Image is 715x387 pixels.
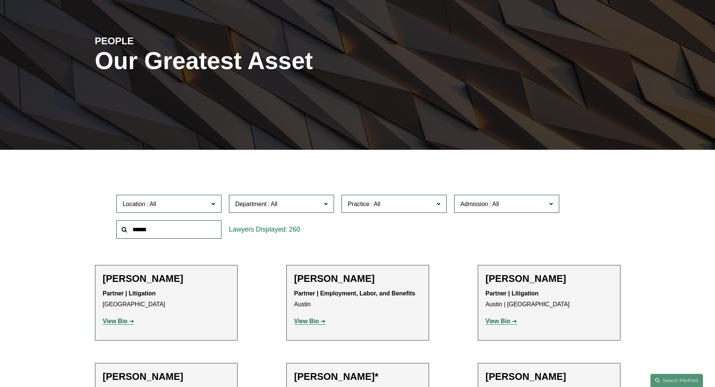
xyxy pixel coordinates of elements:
a: Search this site [650,374,703,387]
p: Austin | [GEOGRAPHIC_DATA] [486,288,613,310]
a: View Bio [103,318,134,324]
h2: [PERSON_NAME]* [294,371,421,382]
strong: View Bio [486,318,510,324]
h2: [PERSON_NAME] [486,273,613,285]
h2: [PERSON_NAME] [294,273,421,285]
h1: Our Greatest Asset [95,47,445,75]
span: Location [123,201,146,207]
strong: Partner | Litigation [103,290,156,297]
a: View Bio [486,318,517,324]
strong: View Bio [294,318,319,324]
span: Department [235,201,267,207]
span: Practice [348,201,370,207]
h2: [PERSON_NAME] [103,371,230,382]
h2: [PERSON_NAME] [103,273,230,285]
strong: View Bio [103,318,128,324]
strong: Partner | Employment, Labor, and Benefits [294,290,415,297]
span: 260 [289,226,300,233]
p: [GEOGRAPHIC_DATA] [103,288,230,310]
p: Austin [294,288,421,310]
h4: PEOPLE [95,35,226,47]
strong: Partner | Litigation [486,290,539,297]
span: Admission [461,201,488,207]
h2: [PERSON_NAME] [486,371,613,382]
a: View Bio [294,318,326,324]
